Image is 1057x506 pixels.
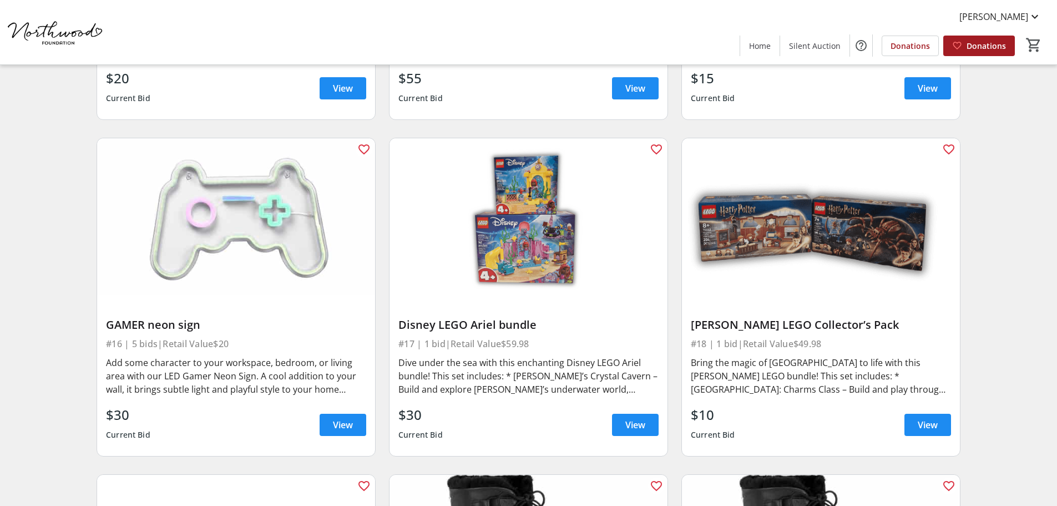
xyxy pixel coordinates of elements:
a: Home [740,36,780,56]
button: Help [850,34,872,57]
div: [PERSON_NAME] LEGO Collector’s Pack [691,318,951,332]
div: Current Bid [398,425,443,445]
mat-icon: favorite_outline [357,143,371,156]
img: GAMER neon sign [97,138,375,295]
button: Cart [1024,35,1044,55]
div: $20 [106,68,150,88]
img: Harry Potter LEGO Collector’s Pack [682,138,960,295]
span: Donations [967,40,1006,52]
a: Silent Auction [780,36,849,56]
span: View [625,418,645,432]
a: Donations [943,36,1015,56]
div: #16 | 5 bids | Retail Value $20 [106,336,366,352]
div: Current Bid [106,425,150,445]
span: Silent Auction [789,40,841,52]
div: Dive under the sea with this enchanting Disney LEGO Ariel bundle! This set includes: * [PERSON_NA... [398,356,659,396]
a: View [904,77,951,99]
a: View [612,77,659,99]
a: View [320,414,366,436]
div: $30 [106,405,150,425]
span: View [918,418,938,432]
div: Current Bid [691,425,735,445]
div: Bring the magic of [GEOGRAPHIC_DATA] to life with this [PERSON_NAME] LEGO bundle! This set includ... [691,356,951,396]
div: #18 | 1 bid | Retail Value $49.98 [691,336,951,352]
mat-icon: favorite_outline [650,479,663,493]
span: View [333,418,353,432]
span: View [918,82,938,95]
div: Current Bid [691,88,735,108]
a: View [320,77,366,99]
span: [PERSON_NAME] [959,10,1028,23]
div: $10 [691,405,735,425]
div: Current Bid [398,88,443,108]
img: Northwood Foundation's Logo [7,4,105,60]
img: Disney LEGO Ariel bundle [390,138,667,295]
div: GAMER neon sign [106,318,366,332]
span: View [333,82,353,95]
a: Donations [882,36,939,56]
a: View [612,414,659,436]
div: $55 [398,68,443,88]
span: View [625,82,645,95]
mat-icon: favorite_outline [650,143,663,156]
div: Current Bid [106,88,150,108]
a: View [904,414,951,436]
span: Donations [891,40,930,52]
div: $15 [691,68,735,88]
div: #17 | 1 bid | Retail Value $59.98 [398,336,659,352]
div: Add some character to your workspace, bedroom, or living area with our LED Gamer Neon Sign. A coo... [106,356,366,396]
mat-icon: favorite_outline [942,143,955,156]
div: $30 [398,405,443,425]
span: Home [749,40,771,52]
mat-icon: favorite_outline [357,479,371,493]
button: [PERSON_NAME] [950,8,1050,26]
div: Disney LEGO Ariel bundle [398,318,659,332]
mat-icon: favorite_outline [942,479,955,493]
